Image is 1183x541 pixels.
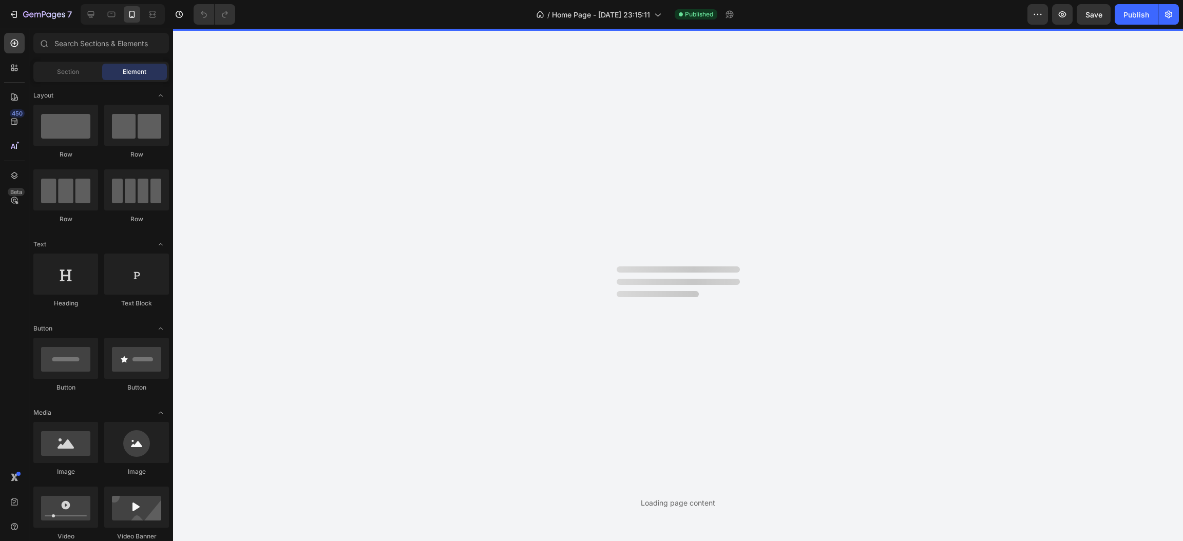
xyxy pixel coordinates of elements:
[552,9,650,20] span: Home Page - [DATE] 23:15:11
[33,215,98,224] div: Row
[1115,4,1158,25] button: Publish
[33,408,51,417] span: Media
[33,91,53,100] span: Layout
[104,150,169,159] div: Row
[8,188,25,196] div: Beta
[4,4,77,25] button: 7
[194,4,235,25] div: Undo/Redo
[57,67,79,76] span: Section
[104,299,169,308] div: Text Block
[33,383,98,392] div: Button
[33,33,169,53] input: Search Sections & Elements
[104,215,169,224] div: Row
[33,240,46,249] span: Text
[33,299,98,308] div: Heading
[152,320,169,337] span: Toggle open
[104,532,169,541] div: Video Banner
[152,87,169,104] span: Toggle open
[1085,10,1102,19] span: Save
[685,10,713,19] span: Published
[10,109,25,118] div: 450
[1123,9,1149,20] div: Publish
[104,467,169,476] div: Image
[67,8,72,21] p: 7
[152,236,169,253] span: Toggle open
[1077,4,1111,25] button: Save
[33,532,98,541] div: Video
[641,497,715,508] div: Loading page content
[104,383,169,392] div: Button
[33,467,98,476] div: Image
[152,404,169,421] span: Toggle open
[123,67,146,76] span: Element
[33,324,52,333] span: Button
[547,9,550,20] span: /
[33,150,98,159] div: Row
